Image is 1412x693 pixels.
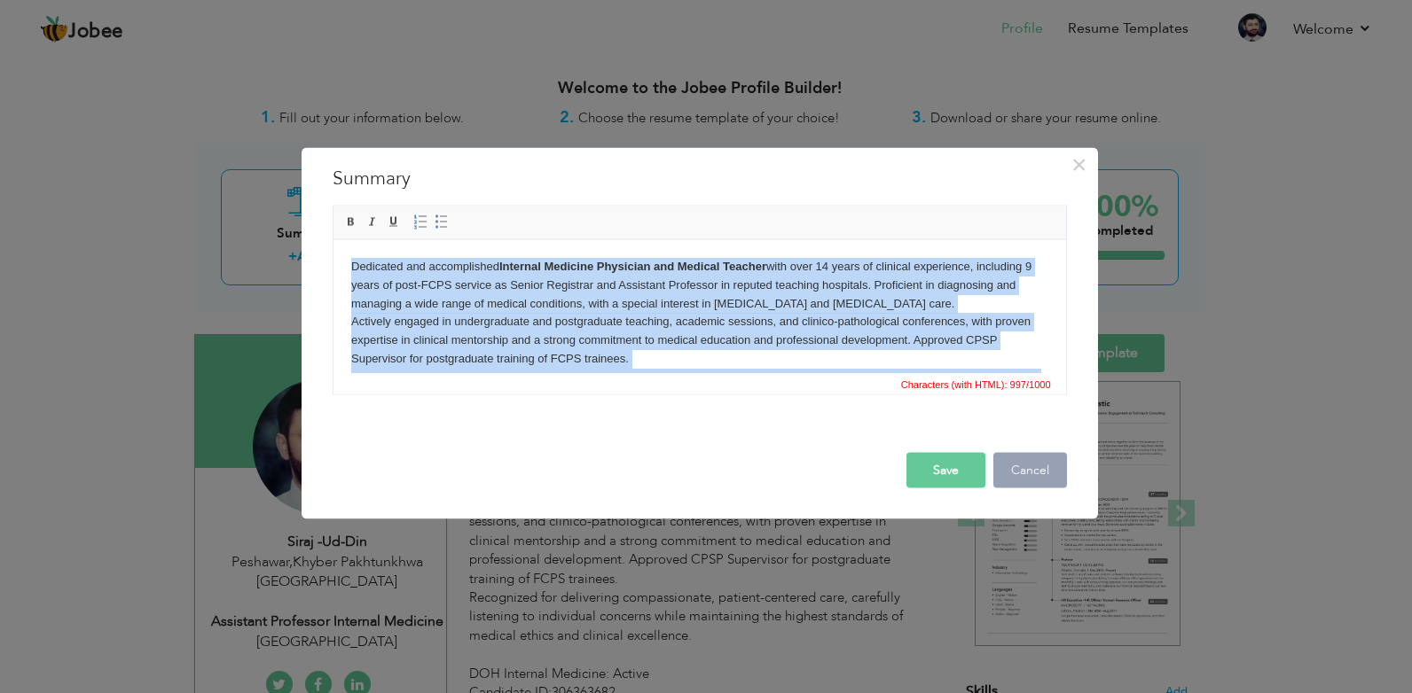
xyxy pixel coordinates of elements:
h3: Summary [333,166,1067,192]
body: Dedicated and accomplished with over 14 years of clinical experience, including 9 years of post-F... [18,18,715,257]
button: Cancel [993,453,1067,488]
iframe: Rich Text Editor, summaryEditor [333,240,1066,373]
div: Statistics [898,377,1056,393]
span: × [1071,149,1086,181]
button: Save [906,453,985,488]
a: Italic [363,213,382,232]
a: Underline [384,213,404,232]
span: Characters (with HTML): 997/1000 [898,377,1055,393]
button: Close [1065,151,1094,179]
strong: Internal Medicine Physician and Medical Teacher [166,19,433,33]
a: Insert/Remove Bulleted List [432,213,451,232]
a: Insert/Remove Numbered List [411,213,430,232]
a: Bold [341,213,361,232]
